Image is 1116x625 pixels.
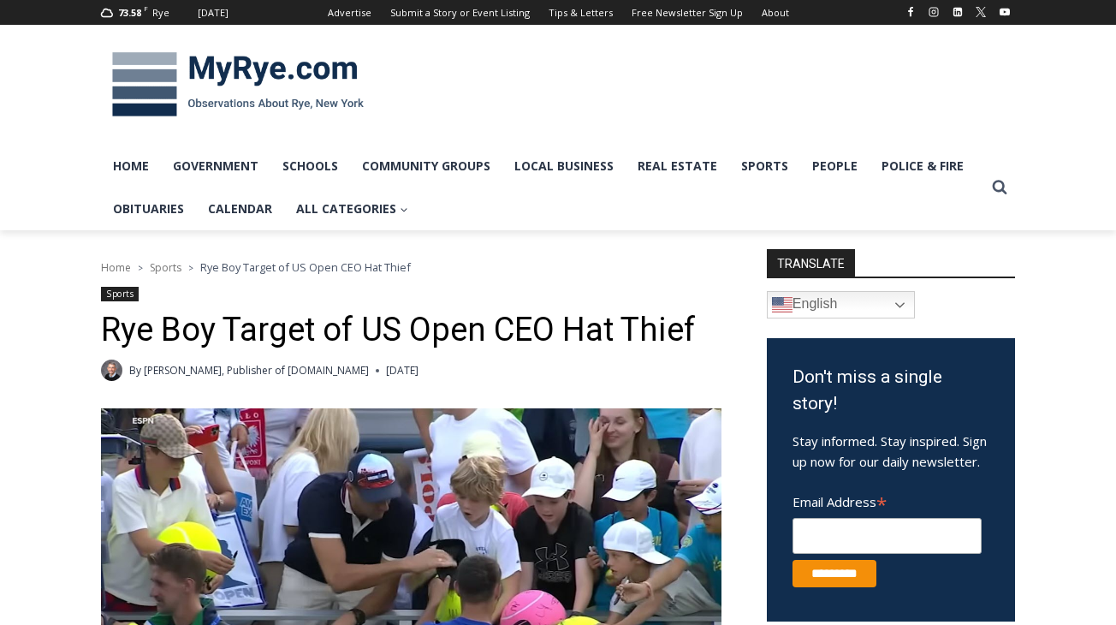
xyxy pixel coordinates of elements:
span: > [138,262,143,274]
span: Rye Boy Target of US Open CEO Hat Thief [200,259,411,275]
a: Sports [150,260,181,275]
nav: Primary Navigation [101,145,984,231]
a: X [971,2,991,22]
label: Email Address [792,485,982,515]
span: All Categories [296,199,408,218]
a: Schools [270,145,350,187]
a: Sports [101,287,139,301]
a: Real Estate [626,145,729,187]
nav: Breadcrumbs [101,259,721,276]
a: Linkedin [947,2,968,22]
a: Local Business [502,145,626,187]
button: View Search Form [984,172,1015,203]
div: [DATE] [198,5,229,21]
h3: Don't miss a single story! [792,364,989,418]
a: Home [101,260,131,275]
a: Author image [101,360,122,381]
img: MyRye.com [101,40,375,129]
a: People [800,145,870,187]
a: English [767,291,915,318]
a: All Categories [284,187,420,230]
a: Facebook [900,2,921,22]
a: Obituaries [101,187,196,230]
h1: Rye Boy Target of US Open CEO Hat Thief [101,311,721,350]
a: [PERSON_NAME], Publisher of [DOMAIN_NAME] [144,363,369,378]
a: Government [161,145,270,187]
strong: TRANSLATE [767,249,855,277]
img: en [772,295,792,315]
p: Stay informed. Stay inspired. Sign up now for our daily newsletter. [792,431,989,472]
span: 73.58 [118,6,141,19]
div: Rye [152,5,169,21]
a: Home [101,145,161,187]
a: Instagram [923,2,944,22]
time: [DATE] [386,362,418,378]
a: Sports [729,145,800,187]
a: Community Groups [350,145,502,187]
span: By [129,362,141,378]
a: Calendar [196,187,284,230]
span: > [188,262,193,274]
a: Police & Fire [870,145,976,187]
span: F [144,3,148,13]
a: YouTube [994,2,1015,22]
